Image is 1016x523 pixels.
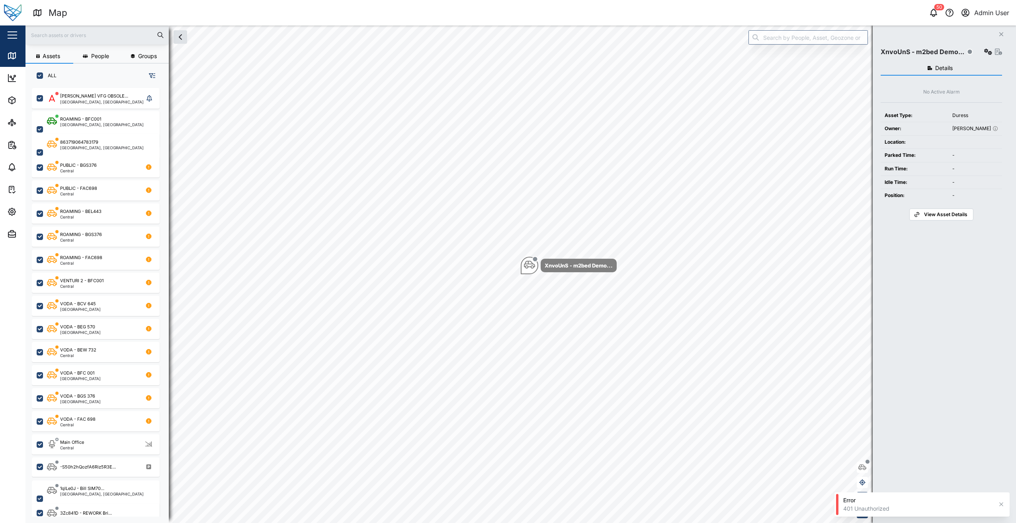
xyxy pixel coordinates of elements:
div: Main Office [60,439,84,446]
div: No Active Alarm [923,88,960,96]
div: Central [60,284,104,288]
div: VODA - BGS 376 [60,393,95,400]
div: Reports [21,141,48,149]
span: View Asset Details [924,209,967,220]
div: 863719064783179 [60,139,98,146]
div: VODA - BEG 570 [60,324,95,330]
span: Assets [43,53,60,59]
span: Details [935,65,953,71]
div: Central [60,446,84,450]
div: Admin [21,230,44,238]
div: grid [32,85,168,517]
div: Map [49,6,67,20]
div: Admin User [974,8,1009,18]
div: [GEOGRAPHIC_DATA], [GEOGRAPHIC_DATA] [60,146,144,150]
div: Idle Time: [885,179,944,186]
div: Map marker [521,257,617,274]
div: Sites [21,118,40,127]
input: Search by People, Asset, Geozone or Place [748,30,868,45]
div: 3Zc841D - REWORK Bri... [60,510,112,517]
canvas: Map [25,25,1016,523]
div: Settings [21,207,49,216]
div: VODA - BFC 001 [60,370,94,377]
div: Owner: [885,125,944,133]
input: Search assets or drivers [30,29,164,41]
div: Position: [885,192,944,199]
div: XnvoUnS - m2bed Demo... [881,47,964,57]
div: Assets [21,96,45,105]
div: PUBLIC - FAC698 [60,185,97,192]
div: - [952,152,998,159]
div: VODA - BCV 645 [60,301,96,307]
div: - [952,165,998,173]
div: [PERSON_NAME] [952,125,998,133]
div: [GEOGRAPHIC_DATA] [60,307,101,311]
span: Groups [138,53,157,59]
div: Central [60,423,96,427]
div: Error [843,496,993,504]
div: [GEOGRAPHIC_DATA] [60,377,101,381]
div: Tasks [21,185,43,194]
label: ALL [43,72,57,79]
div: Asset Type: [885,112,944,119]
div: VODA - FAC 698 [60,416,96,423]
div: Duress [952,112,998,119]
div: Parked Time: [885,152,944,159]
div: - [952,192,998,199]
div: Map [21,51,39,60]
div: 1qlLe0J - Bill SIM70... [60,485,104,492]
div: Central [60,192,97,196]
div: XnvoUnS - m2bed Demo... [545,261,613,269]
div: [GEOGRAPHIC_DATA], [GEOGRAPHIC_DATA] [60,123,144,127]
img: Main Logo [4,4,21,21]
div: [GEOGRAPHIC_DATA], [GEOGRAPHIC_DATA] [60,492,144,496]
div: -S50h2hQozfA6Riz5R3E... [60,464,116,470]
div: [GEOGRAPHIC_DATA] [60,330,101,334]
div: VENTURI 2 - BFC001 [60,277,104,284]
div: Run Time: [885,165,944,173]
div: ROAMING - BFC001 [60,116,101,123]
div: Central [60,238,102,242]
div: [PERSON_NAME] VFG OBSOLE... [60,93,128,100]
div: Central [60,169,97,173]
div: 50 [934,4,944,10]
div: [GEOGRAPHIC_DATA], [GEOGRAPHIC_DATA] [60,100,144,104]
div: Dashboard [21,74,57,82]
div: VODA - BEW 732 [60,347,96,353]
div: 401 Unauthorized [843,505,993,513]
div: ROAMING - FAC698 [60,254,102,261]
div: Location: [885,139,944,146]
div: Alarms [21,163,45,172]
div: ROAMING - BGS376 [60,231,102,238]
div: - [952,179,998,186]
a: View Asset Details [909,209,973,221]
div: PUBLIC - BGS376 [60,162,97,169]
div: Central [60,261,102,265]
div: ROAMING - BEL443 [60,208,102,215]
div: Central [60,353,96,357]
button: Admin User [960,7,1010,18]
div: Central [60,215,102,219]
div: [GEOGRAPHIC_DATA] [60,400,101,404]
span: People [91,53,109,59]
